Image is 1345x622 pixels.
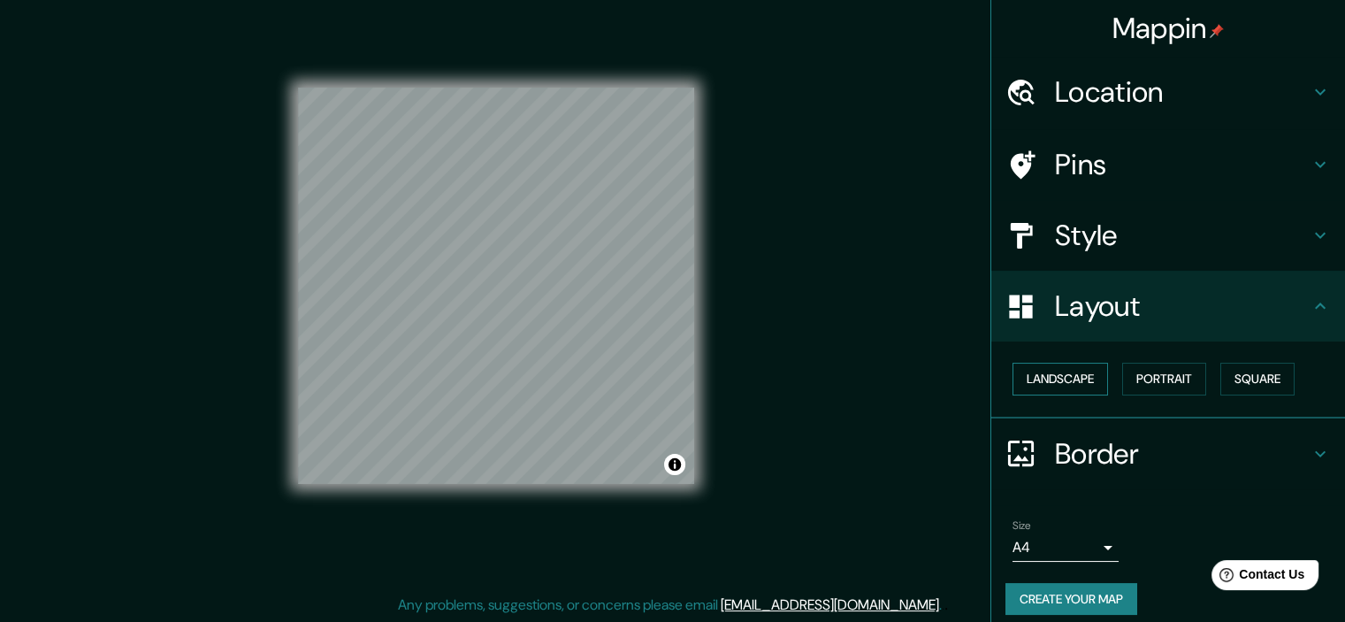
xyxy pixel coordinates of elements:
p: Any problems, suggestions, or concerns please email . [398,595,942,616]
div: . [944,595,948,616]
button: Create your map [1005,583,1137,616]
img: pin-icon.png [1210,24,1224,38]
h4: Pins [1055,147,1310,182]
div: A4 [1013,534,1119,562]
div: Location [991,57,1345,127]
a: [EMAIL_ADDRESS][DOMAIN_NAME] [721,595,939,614]
canvas: Map [298,88,694,484]
button: Landscape [1013,363,1108,395]
div: Layout [991,271,1345,342]
h4: Location [1055,74,1310,110]
label: Size [1013,518,1031,533]
button: Square [1220,363,1295,395]
div: . [942,595,944,616]
h4: Style [1055,218,1310,253]
h4: Mappin [1112,11,1225,46]
h4: Border [1055,436,1310,472]
h4: Layout [1055,288,1310,324]
div: Style [991,200,1345,271]
div: Border [991,419,1345,489]
div: Pins [991,129,1345,200]
button: Portrait [1122,363,1206,395]
iframe: Help widget launcher [1188,553,1326,603]
button: Toggle attribution [664,454,685,475]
